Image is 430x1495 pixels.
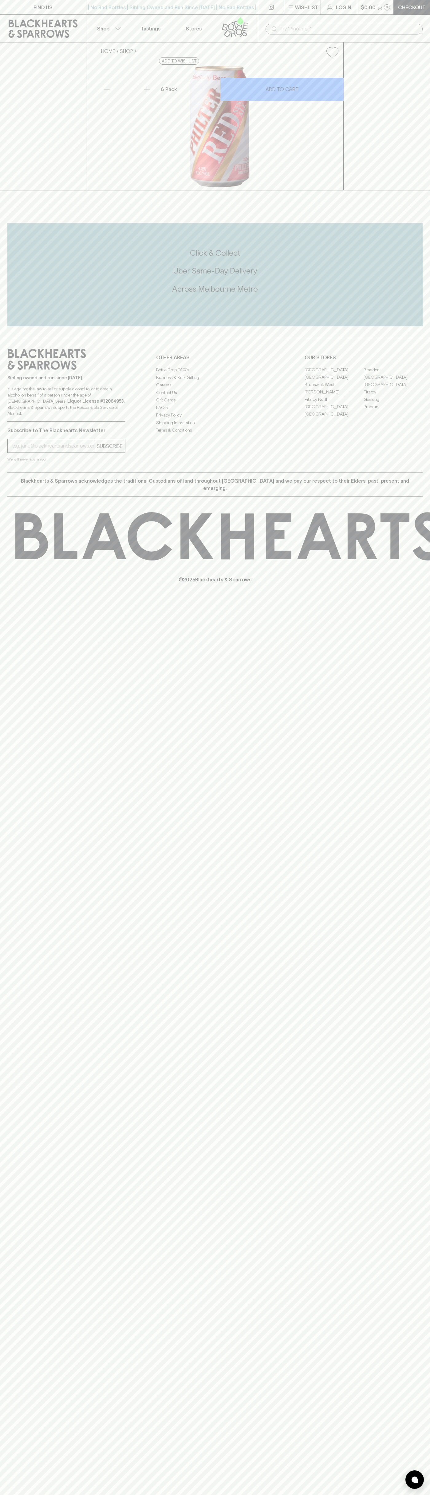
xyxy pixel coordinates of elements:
[386,6,388,9] p: 0
[305,388,364,396] a: [PERSON_NAME]
[186,25,202,32] p: Stores
[156,419,274,426] a: Shipping Information
[156,412,274,419] a: Privacy Policy
[305,373,364,381] a: [GEOGRAPHIC_DATA]
[364,366,423,373] a: Braddon
[156,374,274,381] a: Business & Bulk Gifting
[172,15,215,42] a: Stores
[7,386,125,417] p: It is against the law to sell or supply alcohol to, or to obtain alcohol on behalf of a person un...
[266,86,298,93] p: ADD TO CART
[156,427,274,434] a: Terms & Conditions
[305,396,364,403] a: Fitzroy North
[156,389,274,396] a: Contact Us
[101,48,115,54] a: HOME
[120,48,133,54] a: SHOP
[12,441,94,451] input: e.g. jane@blackheartsandsparrows.com.au
[94,439,125,452] button: SUBSCRIBE
[7,248,423,258] h5: Click & Collect
[295,4,318,11] p: Wishlist
[364,381,423,388] a: [GEOGRAPHIC_DATA]
[156,381,274,389] a: Careers
[280,24,418,34] input: Try "Pinot noir"
[34,4,53,11] p: FIND US
[305,366,364,373] a: [GEOGRAPHIC_DATA]
[7,427,125,434] p: Subscribe to The Blackhearts Newsletter
[7,284,423,294] h5: Across Melbourne Metro
[412,1477,418,1483] img: bubble-icon
[305,354,423,361] p: OUR STORES
[364,403,423,410] a: Prahran
[220,78,344,101] button: ADD TO CART
[96,63,343,190] img: 52208.png
[156,404,274,411] a: FAQ's
[7,223,423,326] div: Call to action block
[305,381,364,388] a: Brunswick West
[141,25,160,32] p: Tastings
[7,266,423,276] h5: Uber Same-Day Delivery
[159,57,199,65] button: Add to wishlist
[398,4,426,11] p: Checkout
[305,410,364,418] a: [GEOGRAPHIC_DATA]
[129,15,172,42] a: Tastings
[364,396,423,403] a: Geelong
[156,397,274,404] a: Gift Cards
[67,399,124,404] strong: Liquor License #32064953
[324,45,341,61] button: Add to wishlist
[158,83,220,95] div: 6 Pack
[7,375,125,381] p: Sibling owned and run since [DATE]
[364,388,423,396] a: Fitzroy
[361,4,376,11] p: $0.00
[161,86,177,93] p: 6 Pack
[156,366,274,374] a: Bottle Drop FAQ's
[97,442,123,450] p: SUBSCRIBE
[336,4,351,11] p: Login
[305,403,364,410] a: [GEOGRAPHIC_DATA]
[97,25,109,32] p: Shop
[12,477,418,492] p: Blackhearts & Sparrows acknowledges the traditional Custodians of land throughout [GEOGRAPHIC_DAT...
[86,15,129,42] button: Shop
[7,456,125,462] p: We will never spam you
[156,354,274,361] p: OTHER AREAS
[364,373,423,381] a: [GEOGRAPHIC_DATA]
